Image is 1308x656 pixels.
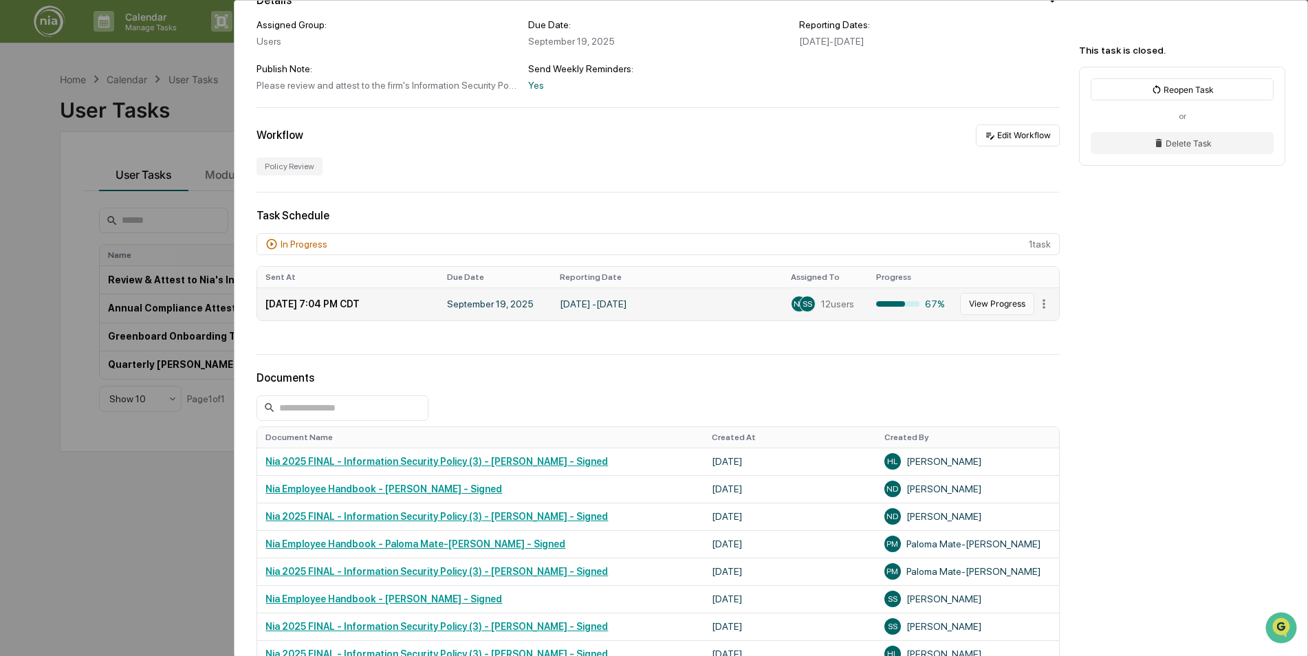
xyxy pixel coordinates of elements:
span: [DATE] - [DATE] [799,36,864,47]
th: Sent At [257,267,439,287]
div: 67% [876,298,945,309]
a: Nia Employee Handbook - [PERSON_NAME] - Signed [265,483,502,494]
a: Nia 2025 FINAL - Information Security Policy (3) - [PERSON_NAME] - Signed [265,456,608,467]
span: HL [887,457,897,466]
div: Documents [257,371,1060,384]
div: Due Date: [528,19,789,30]
div: [PERSON_NAME] [884,453,1051,470]
div: Task Schedule [257,209,1060,222]
span: Data Lookup [28,199,87,213]
span: 12 users [821,298,854,309]
div: Paloma Mate-[PERSON_NAME] [884,563,1051,580]
td: [DATE] [704,530,876,558]
div: [PERSON_NAME] [884,591,1051,607]
a: 🗄️Attestations [94,168,176,193]
div: Publish Note: [257,63,517,74]
td: [DATE] [704,613,876,640]
button: View Progress [960,293,1034,315]
a: Powered byPylon [97,232,166,243]
div: 1 task [257,233,1060,255]
span: SS [803,299,812,309]
div: Policy Review [257,157,323,175]
span: PM [886,539,898,549]
td: [DATE] 7:04 PM CDT [257,287,439,320]
span: ND [886,512,898,521]
td: September 19, 2025 [439,287,552,320]
th: Created At [704,427,876,448]
button: Reopen Task [1091,78,1274,100]
a: 🔎Data Lookup [8,194,92,219]
img: 1746055101610-c473b297-6a78-478c-a979-82029cc54cd1 [14,105,39,130]
a: 🖐️Preclearance [8,168,94,193]
span: Attestations [113,173,171,187]
span: Pylon [137,233,166,243]
a: Nia 2025 FINAL - Information Security Policy (3) - [PERSON_NAME] - Signed [265,566,608,577]
div: September 19, 2025 [528,36,789,47]
span: Preclearance [28,173,89,187]
div: [PERSON_NAME] [884,618,1051,635]
td: [DATE] [704,558,876,585]
div: Send Weekly Reminders: [528,63,789,74]
span: SS [888,594,897,604]
p: How can we help? [14,29,250,51]
div: This task is closed. [1079,45,1285,56]
td: [DATE] [704,448,876,475]
div: [PERSON_NAME] [884,508,1051,525]
div: Yes [528,80,789,91]
div: 🖐️ [14,175,25,186]
div: or [1091,111,1274,121]
div: Users [257,36,517,47]
button: Edit Workflow [976,124,1060,146]
button: Delete Task [1091,132,1274,154]
td: [DATE] [704,475,876,503]
span: SS [888,622,897,631]
div: Start new chat [47,105,226,119]
th: Reporting Date [552,267,783,287]
div: Please review and attest to the firm's Information Security Policy and Employee Handbook on Green... [257,80,517,91]
th: Progress [868,267,953,287]
div: 🔎 [14,201,25,212]
div: In Progress [281,239,327,250]
th: Created By [876,427,1059,448]
div: 🗄️ [100,175,111,186]
td: [DATE] [704,503,876,530]
a: Nia Employee Handbook - [PERSON_NAME] - Signed [265,593,502,604]
div: Assigned Group: [257,19,517,30]
div: [PERSON_NAME] [884,481,1051,497]
span: ND [794,299,805,309]
span: PM [886,567,898,576]
span: ND [886,484,898,494]
div: We're available if you need us! [47,119,174,130]
a: Nia 2025 FINAL - Information Security Policy (3) - [PERSON_NAME] - Signed [265,621,608,632]
div: Paloma Mate-[PERSON_NAME] [884,536,1051,552]
td: [DATE] [704,585,876,613]
a: Nia 2025 FINAL - Information Security Policy (3) - [PERSON_NAME] - Signed [265,511,608,522]
div: Workflow [257,129,303,142]
button: Start new chat [234,109,250,126]
th: Assigned To [783,267,868,287]
a: Nia Employee Handbook - Paloma Mate-[PERSON_NAME] - Signed [265,538,565,549]
th: Due Date [439,267,552,287]
div: Reporting Dates: [799,19,1060,30]
td: [DATE] - [DATE] [552,287,783,320]
iframe: Open customer support [1264,611,1301,648]
th: Document Name [257,427,704,448]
